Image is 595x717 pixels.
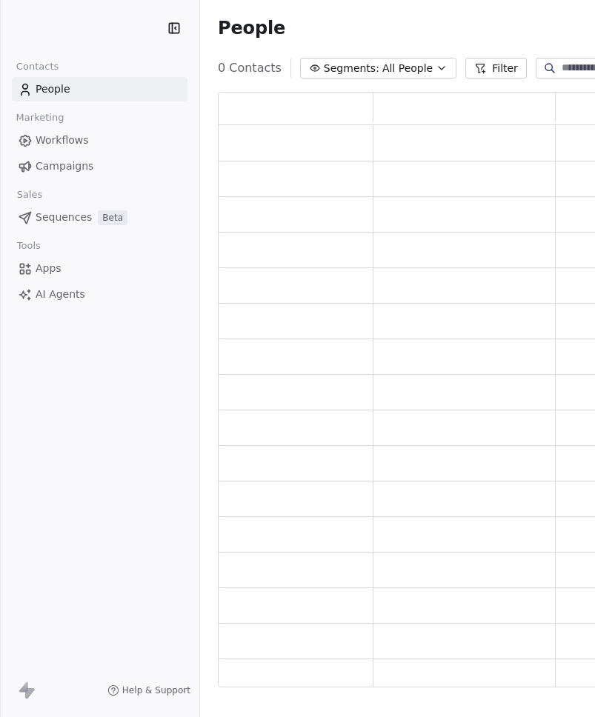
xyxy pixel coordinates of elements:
[465,58,527,79] button: Filter
[12,282,187,307] a: AI Agents
[10,184,49,206] span: Sales
[382,61,433,76] span: All People
[36,133,89,148] span: Workflows
[12,205,187,230] a: SequencesBeta
[98,210,127,225] span: Beta
[12,77,187,101] a: People
[12,154,187,179] a: Campaigns
[12,256,187,281] a: Apps
[10,235,47,257] span: Tools
[107,684,190,696] a: Help & Support
[324,61,379,76] span: Segments:
[10,107,70,129] span: Marketing
[36,210,92,225] span: Sequences
[36,287,85,302] span: AI Agents
[218,17,285,39] span: People
[122,684,190,696] span: Help & Support
[36,81,70,97] span: People
[36,159,93,174] span: Campaigns
[218,59,282,77] span: 0 Contacts
[36,261,62,276] span: Apps
[12,128,187,153] a: Workflows
[10,56,65,78] span: Contacts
